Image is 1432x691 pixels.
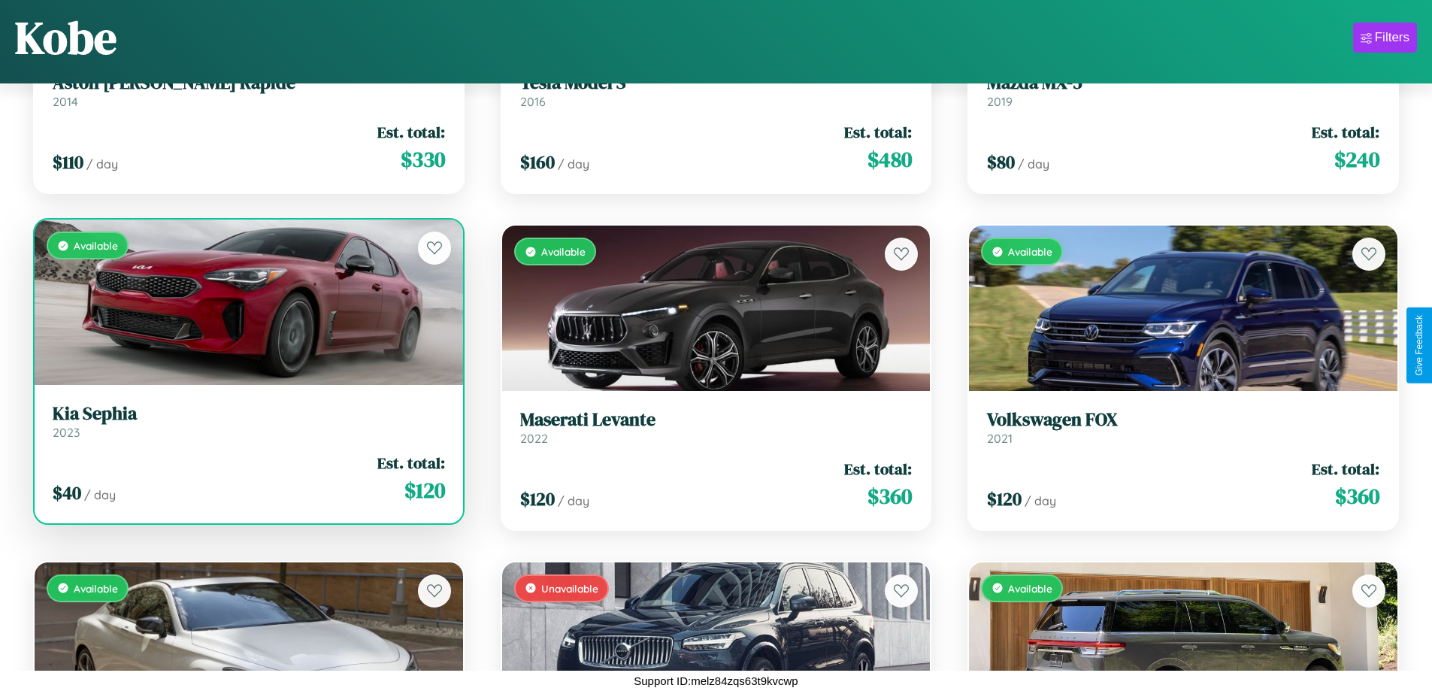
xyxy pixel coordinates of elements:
[634,671,798,691] p: Support ID: melz84zqs63t9kvcwp
[53,94,78,109] span: 2014
[74,239,118,252] span: Available
[520,72,913,109] a: Tesla Model S2016
[1018,156,1049,171] span: / day
[558,156,589,171] span: / day
[1008,245,1052,258] span: Available
[844,121,912,143] span: Est. total:
[404,475,445,505] span: $ 120
[1008,582,1052,595] span: Available
[53,480,81,505] span: $ 40
[867,144,912,174] span: $ 480
[53,150,83,174] span: $ 110
[987,150,1015,174] span: $ 80
[53,72,445,94] h3: Aston [PERSON_NAME] Rapide
[53,72,445,109] a: Aston [PERSON_NAME] Rapide2014
[1375,30,1409,45] div: Filters
[987,72,1379,109] a: Mazda MX-52019
[53,403,445,440] a: Kia Sephia2023
[1353,23,1417,53] button: Filters
[74,582,118,595] span: Available
[558,493,589,508] span: / day
[1025,493,1056,508] span: / day
[867,481,912,511] span: $ 360
[844,458,912,480] span: Est. total:
[987,409,1379,446] a: Volkswagen FOX2021
[53,425,80,440] span: 2023
[1414,315,1424,376] div: Give Feedback
[541,245,586,258] span: Available
[401,144,445,174] span: $ 330
[53,403,445,425] h3: Kia Sephia
[987,72,1379,94] h3: Mazda MX-5
[541,582,598,595] span: Unavailable
[1335,481,1379,511] span: $ 360
[520,409,913,431] h3: Maserati Levante
[520,94,546,109] span: 2016
[520,409,913,446] a: Maserati Levante2022
[520,431,548,446] span: 2022
[987,486,1022,511] span: $ 120
[1312,458,1379,480] span: Est. total:
[84,487,116,502] span: / day
[520,150,555,174] span: $ 160
[1312,121,1379,143] span: Est. total:
[987,409,1379,431] h3: Volkswagen FOX
[1334,144,1379,174] span: $ 240
[987,431,1013,446] span: 2021
[520,486,555,511] span: $ 120
[377,121,445,143] span: Est. total:
[987,94,1013,109] span: 2019
[86,156,118,171] span: / day
[377,452,445,474] span: Est. total:
[520,72,913,94] h3: Tesla Model S
[15,7,117,68] h1: Kobe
